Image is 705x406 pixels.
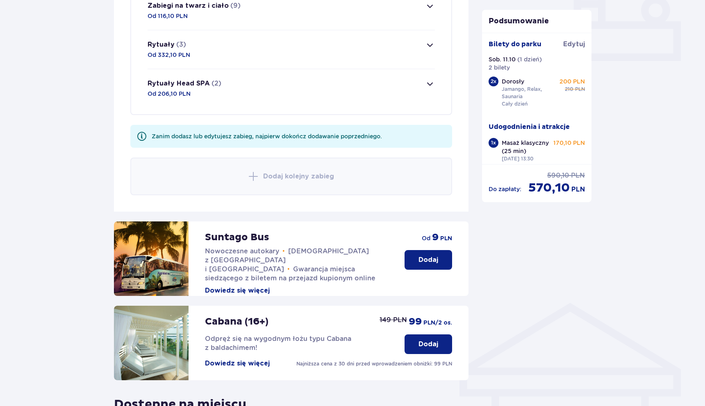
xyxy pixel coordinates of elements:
[205,335,351,352] span: Odpręż się na wygodnym łożu typu Cabana z baldachimem!
[553,139,585,147] p: 170,10 PLN
[502,86,558,100] p: Jamango, Relax, Saunaria
[205,359,270,368] button: Dowiedz się więcej
[282,247,285,255] span: •
[575,86,585,93] span: PLN
[565,86,573,93] span: 210
[148,1,229,10] p: Zabiegi na twarz i ciało
[422,234,430,242] span: od
[405,250,452,270] button: Dodaj
[148,79,210,88] p: Rytuały Head SPA
[423,319,452,327] span: PLN /2 os.
[205,247,369,273] span: [DEMOGRAPHIC_DATA] z [GEOGRAPHIC_DATA] i [GEOGRAPHIC_DATA]
[409,316,422,328] span: 99
[148,69,435,108] button: Rytuały Head SPA(2)Od 206,10 PLN
[563,40,585,49] span: Edytuj
[489,55,516,63] p: Sob. 11.10
[205,286,270,295] button: Dowiedz się więcej
[528,180,570,196] span: 570,10
[148,40,175,49] p: Rytuały
[571,171,585,180] span: PLN
[502,100,528,108] p: Cały dzień
[114,306,189,380] img: attraction
[489,77,498,86] div: 2 x
[380,316,407,325] p: 149 PLN
[287,265,290,273] span: •
[176,40,186,49] p: (3)
[502,155,534,162] p: [DATE] 13:30
[489,138,498,148] div: 1 x
[148,51,190,59] p: Od 332,10 PLN
[405,334,452,354] button: Dodaj
[152,132,382,140] div: Zanim dodasz lub edytujesz zabieg, najpierw dokończ dodawanie poprzedniego.
[205,247,279,255] span: Nowoczesne autokary
[440,235,452,243] span: PLN
[230,1,241,10] p: (9)
[489,63,510,72] p: 2 bilety
[489,185,521,193] p: Do zapłaty :
[418,255,438,264] p: Dodaj
[517,55,542,63] p: ( 1 dzień )
[296,360,452,368] p: Najniższa cena z 30 dni przed wprowadzeniem obniżki: 99 PLN
[148,12,188,20] p: Od 116,10 PLN
[263,172,334,181] p: Dodaj kolejny zabieg
[482,16,592,26] p: Podsumowanie
[114,221,189,296] img: attraction
[130,158,452,195] button: Dodaj kolejny zabieg
[547,171,569,180] span: 590,10
[502,77,524,86] p: Dorosły
[148,30,435,69] button: Rytuały(3)Od 332,10 PLN
[205,316,268,328] p: Cabana (16+)
[489,40,541,49] p: Bilety do parku
[211,79,221,88] p: (2)
[432,231,439,244] span: 9
[489,122,570,131] p: Udogodnienia i atrakcje
[571,185,585,194] span: PLN
[148,90,191,98] p: Od 206,10 PLN
[502,139,552,155] p: Masaż klasyczny (25 min)
[559,77,585,86] p: 200 PLN
[418,340,438,349] p: Dodaj
[205,231,269,244] p: Suntago Bus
